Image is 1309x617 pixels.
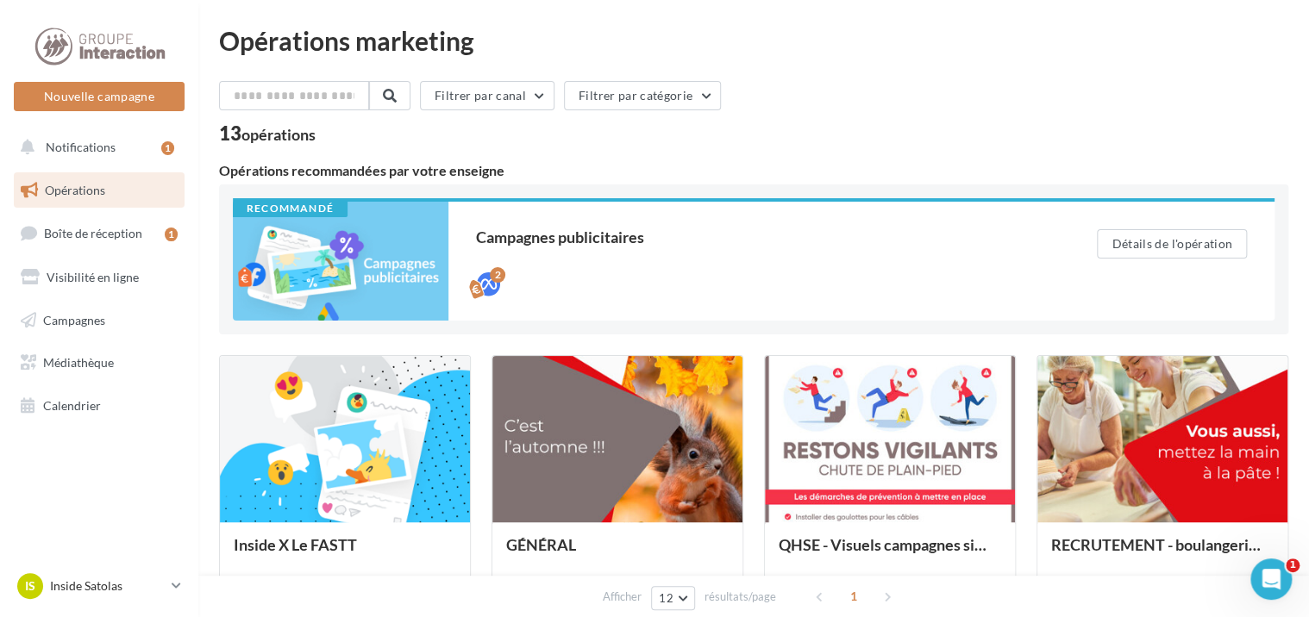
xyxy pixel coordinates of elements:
[506,536,729,570] div: GÉNÉRAL
[1250,558,1292,600] iframe: Intercom live chat
[14,570,185,602] a: IS Inside Satolas
[1286,558,1300,572] span: 1
[165,227,178,241] div: 1
[10,302,188,339] a: Campagnes
[779,536,1001,570] div: QHSE - Visuels campagnes siège
[10,172,188,209] a: Opérations
[161,141,174,155] div: 1
[476,229,1028,245] div: Campagnes publicitaires
[43,312,105,327] span: Campagnes
[219,164,1288,178] div: Opérations recommandées par votre enseigne
[233,202,348,217] div: Recommandé
[705,589,776,605] span: résultats/page
[1051,536,1274,570] div: RECRUTEMENT - boulangerie industrielle
[564,81,721,110] button: Filtrer par catégorie
[43,355,114,370] span: Médiathèque
[659,591,673,605] span: 12
[420,81,554,110] button: Filtrer par canal
[219,124,316,143] div: 13
[10,259,188,296] a: Visibilité en ligne
[234,536,456,570] div: Inside X Le FASTT
[10,129,181,165] button: Notifications 1
[241,127,316,142] div: opérations
[50,577,165,595] p: Inside Satolas
[10,215,188,252] a: Boîte de réception1
[44,226,142,240] span: Boîte de réception
[219,28,1288,53] div: Opérations marketing
[47,270,139,284] span: Visibilité en ligne
[45,183,105,197] span: Opérations
[651,586,695,610] button: 12
[10,388,188,424] a: Calendrier
[10,345,188,381] a: Médiathèque
[840,583,867,610] span: 1
[603,589,642,605] span: Afficher
[43,398,101,413] span: Calendrier
[1097,229,1247,259] button: Détails de l'opération
[46,140,116,154] span: Notifications
[14,82,185,111] button: Nouvelle campagne
[490,267,505,283] div: 2
[25,577,35,595] span: IS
